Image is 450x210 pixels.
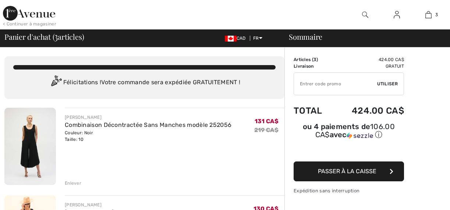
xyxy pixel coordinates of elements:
span: 3 [313,57,316,62]
s: 219 CA$ [254,127,279,134]
div: < Continuer à magasiner [3,21,56,27]
div: [PERSON_NAME] [65,202,241,208]
button: Passer à la caisse [294,161,404,181]
td: Total [294,98,333,123]
a: Se connecter [388,10,406,19]
td: 424.00 CA$ [333,56,404,63]
img: Canadian Dollar [225,36,237,42]
img: Congratulation2.svg [49,75,63,90]
img: Sezzle [347,132,373,139]
div: [PERSON_NAME] [65,114,231,121]
span: FR [253,36,262,41]
span: Panier d'achat ( articles) [4,33,84,40]
span: CAD [225,36,249,41]
td: 424.00 CA$ [333,98,404,123]
span: Passer à la caisse [318,168,376,175]
td: Articles ( ) [294,56,333,63]
img: Combinaison Décontractée Sans Manches modèle 252056 [4,108,56,185]
iframe: PayPal-paypal [294,142,404,159]
a: 3 [413,10,444,19]
span: Utiliser [377,81,398,87]
div: Félicitations ! Votre commande sera expédiée GRATUITEMENT ! [13,75,276,90]
div: Couleur: Noir Taille: 10 [65,129,231,143]
span: 106.00 CA$ [315,122,395,139]
td: Gratuit [333,63,404,70]
span: 3 [54,31,58,41]
a: Combinaison Décontractée Sans Manches modèle 252056 [65,121,231,128]
input: Code promo [294,73,377,95]
div: Expédition sans interruption [294,187,404,194]
span: 3 [435,11,438,18]
iframe: Ouvre un widget dans lequel vous pouvez chatter avec l’un de nos agents [403,188,443,206]
div: ou 4 paiements de106.00 CA$avecSezzle Cliquez pour en savoir plus sur Sezzle [294,123,404,142]
div: Enlever [65,180,81,186]
div: Sommaire [280,33,446,40]
span: 131 CA$ [255,118,279,125]
td: Livraison [294,63,333,70]
img: 1ère Avenue [3,6,55,21]
img: recherche [362,10,368,19]
img: Mes infos [394,10,400,19]
img: Mon panier [425,10,432,19]
div: ou 4 paiements de avec [294,123,404,140]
